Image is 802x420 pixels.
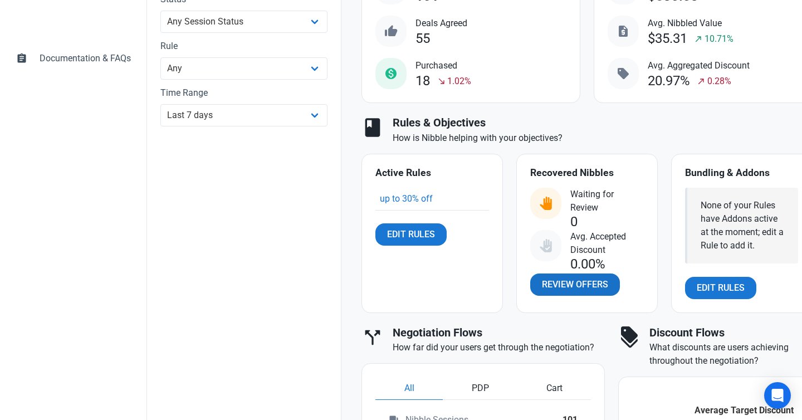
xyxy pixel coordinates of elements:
img: status_user_offer_available.svg [539,197,552,210]
span: Deals Agreed [415,17,467,30]
div: $35.31 [648,31,687,46]
span: monetization_on [384,67,398,80]
h4: Active Rules [375,168,489,179]
span: Review Offers [542,278,608,291]
h4: Recovered Nibbles [530,168,644,179]
span: 0.28% [707,75,731,88]
h4: Bundling & Addons [685,168,799,179]
span: All [404,382,414,395]
span: thumb_up [384,25,398,38]
span: Purchased [415,59,471,72]
label: Rule [160,40,327,53]
h3: Negotiation Flows [393,326,605,339]
a: Edit Rules [375,223,447,246]
span: assignment [16,52,27,63]
span: PDP [472,382,489,395]
span: Waiting for Review [570,188,644,214]
a: assignmentDocumentation & FAQs [9,45,138,72]
img: status_user_offer_accepted.svg [539,239,552,252]
span: Avg. Aggregated Discount [648,59,750,72]
label: Time Range [160,86,327,100]
p: How far did your users get through the negotiation? [393,341,605,354]
span: discount [618,326,640,349]
a: Edit Rules [685,277,756,299]
span: sell [617,67,630,80]
span: request_quote [617,25,630,38]
a: up to 30% off [380,193,433,204]
div: Open Intercom Messenger [764,382,791,409]
span: call_split [361,326,384,349]
span: Avg. Accepted Discount [570,230,644,257]
span: Avg. Nibbled Value [648,17,733,30]
div: 55 [415,31,430,46]
span: south_east [437,77,446,86]
div: 18 [415,74,430,89]
span: north_east [697,77,706,86]
span: north_east [694,35,703,43]
span: book [361,116,384,139]
div: 20.97% [648,74,690,89]
span: Edit Rules [697,281,745,295]
div: 0 [570,214,578,229]
span: Cart [546,382,563,395]
span: 1.02% [447,75,471,88]
span: Documentation & FAQs [40,52,131,65]
span: 10.71% [705,32,733,46]
span: Edit Rules [387,228,435,241]
div: None of your Rules have Addons active at the moment; edit a Rule to add it. [701,199,785,252]
a: Review Offers [530,274,620,296]
div: 0.00% [570,257,605,272]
